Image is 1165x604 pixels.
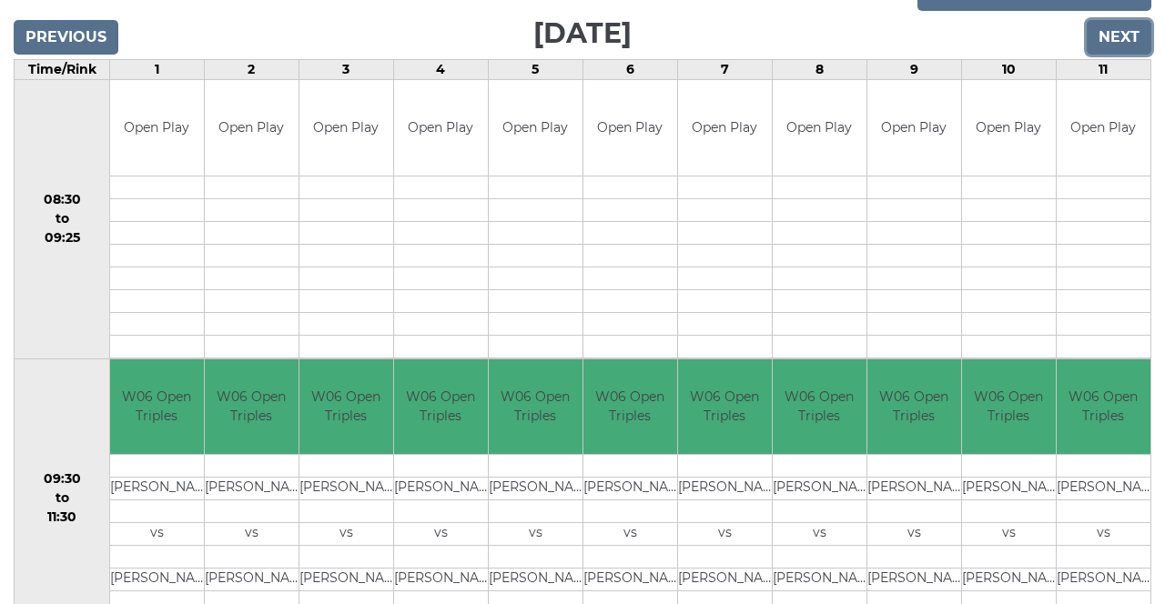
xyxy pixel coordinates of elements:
td: 4 [393,60,488,80]
td: W06 Open Triples [394,359,488,455]
td: vs [110,523,204,546]
td: Open Play [394,80,488,176]
td: [PERSON_NAME] [394,478,488,500]
td: 10 [961,60,1056,80]
td: 7 [677,60,772,80]
td: 08:30 to 09:25 [15,80,110,359]
td: 1 [110,60,205,80]
td: W06 Open Triples [773,359,866,455]
td: [PERSON_NAME] [110,478,204,500]
td: Open Play [110,80,204,176]
td: W06 Open Triples [489,359,582,455]
td: [PERSON_NAME] [583,478,677,500]
td: Open Play [299,80,393,176]
td: vs [962,523,1056,546]
td: [PERSON_NAME] [962,569,1056,591]
td: W06 Open Triples [678,359,772,455]
td: [PERSON_NAME] [394,569,488,591]
td: [PERSON_NAME] [205,569,299,591]
td: W06 Open Triples [867,359,961,455]
td: [PERSON_NAME] [773,569,866,591]
td: 5 [488,60,582,80]
td: vs [583,523,677,546]
td: [PERSON_NAME] [867,569,961,591]
td: W06 Open Triples [583,359,677,455]
td: [PERSON_NAME] [773,478,866,500]
td: Open Play [962,80,1056,176]
td: Open Play [867,80,961,176]
td: [PERSON_NAME] [867,478,961,500]
td: [PERSON_NAME] [962,478,1056,500]
td: Open Play [678,80,772,176]
td: 8 [772,60,866,80]
td: Open Play [773,80,866,176]
td: [PERSON_NAME] [583,569,677,591]
td: 2 [204,60,299,80]
td: W06 Open Triples [205,359,299,455]
td: W06 Open Triples [110,359,204,455]
td: 3 [299,60,393,80]
td: [PERSON_NAME] [299,478,393,500]
td: vs [678,523,772,546]
td: Open Play [205,80,299,176]
td: 6 [582,60,677,80]
td: Open Play [583,80,677,176]
td: Open Play [1057,80,1150,176]
input: Previous [14,20,118,55]
input: Next [1087,20,1151,55]
td: vs [299,523,393,546]
td: vs [489,523,582,546]
td: [PERSON_NAME] [299,569,393,591]
td: W06 Open Triples [1057,359,1150,455]
td: vs [205,523,299,546]
td: vs [773,523,866,546]
td: vs [1057,523,1150,546]
td: Time/Rink [15,60,110,80]
td: [PERSON_NAME] [110,569,204,591]
td: W06 Open Triples [962,359,1056,455]
td: [PERSON_NAME] [1057,569,1150,591]
td: Open Play [489,80,582,176]
td: 11 [1056,60,1150,80]
td: vs [394,523,488,546]
td: W06 Open Triples [299,359,393,455]
td: [PERSON_NAME] [489,569,582,591]
td: [PERSON_NAME] [678,478,772,500]
td: [PERSON_NAME] [1057,478,1150,500]
td: 9 [866,60,961,80]
td: vs [867,523,961,546]
td: [PERSON_NAME] [489,478,582,500]
td: [PERSON_NAME] [678,569,772,591]
td: [PERSON_NAME] [205,478,299,500]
